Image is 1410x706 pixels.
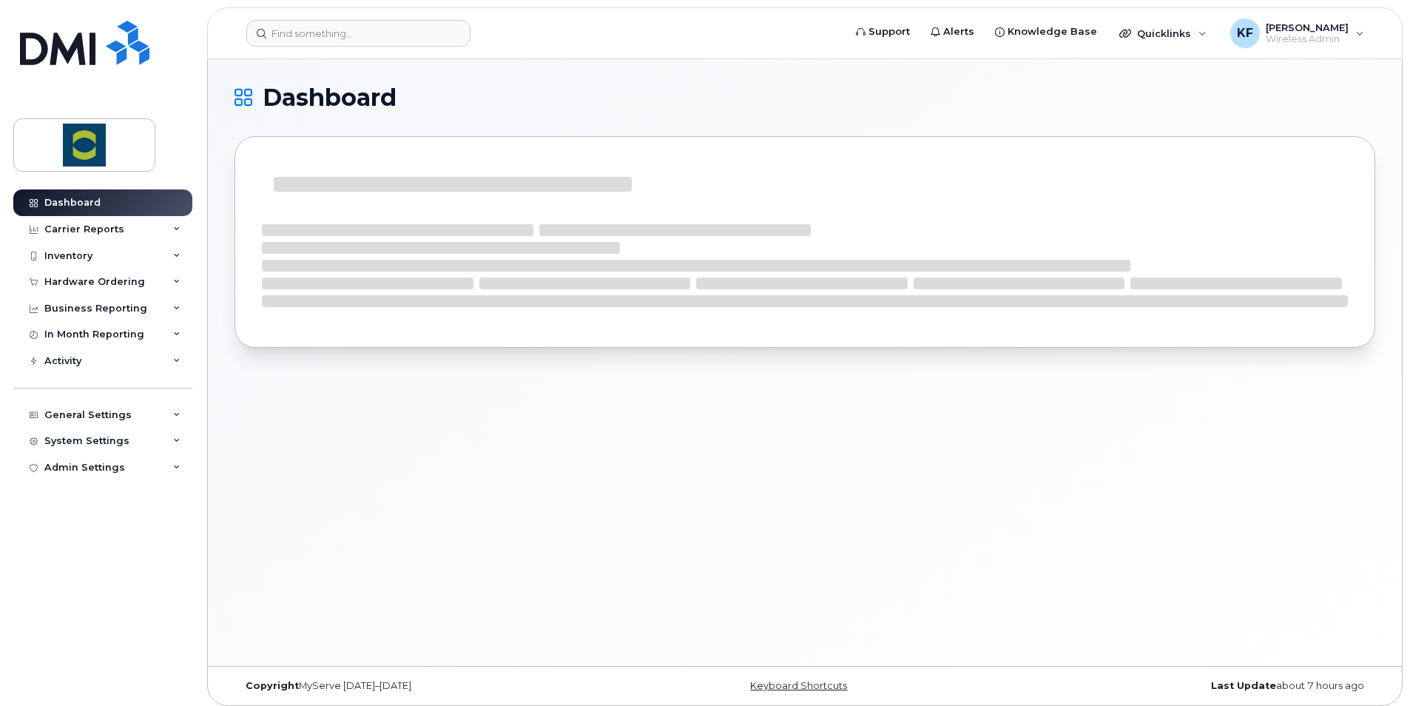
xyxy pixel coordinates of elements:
a: Keyboard Shortcuts [750,680,847,691]
span: Dashboard [263,87,397,109]
strong: Last Update [1211,680,1276,691]
div: MyServe [DATE]–[DATE] [235,680,615,692]
div: about 7 hours ago [995,680,1375,692]
strong: Copyright [246,680,299,691]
